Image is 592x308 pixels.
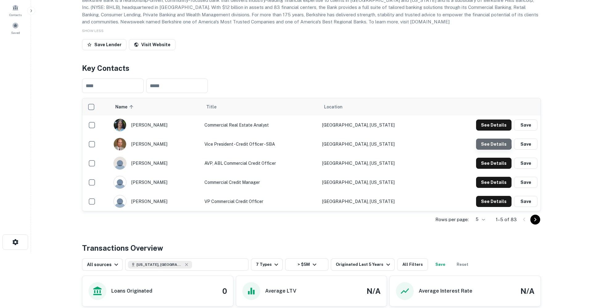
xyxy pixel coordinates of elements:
[530,215,540,225] button: Go to next page
[265,287,296,295] h6: Average LTV
[561,259,592,288] iframe: Chat Widget
[113,157,198,170] div: [PERSON_NAME]
[514,158,537,169] button: Save
[82,258,123,271] button: All sources
[113,119,198,132] div: [PERSON_NAME]
[367,286,380,297] h4: N/A
[129,39,175,50] a: Visit Website
[319,135,438,154] td: [GEOGRAPHIC_DATA], [US_STATE]
[476,139,512,150] button: See Details
[435,216,469,223] p: Rows per page:
[125,258,249,271] button: [US_STATE], [GEOGRAPHIC_DATA]
[331,258,394,271] button: Originated Last 5 Years
[336,261,392,268] div: Originated Last 5 Years
[82,98,541,211] div: scrollable content
[319,173,438,192] td: [GEOGRAPHIC_DATA], [US_STATE]
[114,195,126,208] img: 9c8pery4andzj6ohjkjp54ma2
[419,287,472,295] h6: Average Interest Rate
[222,286,227,297] h4: 0
[201,115,319,135] td: Commercial Real Estate Analyst
[514,139,537,150] button: Save
[201,154,319,173] td: AVP, ABL Commercial Credit Officer
[114,138,126,150] img: 1516877249720
[82,63,541,74] h4: Key Contacts
[201,98,319,115] th: Title
[285,258,328,271] button: > $5M
[111,287,152,295] h6: Loans Originated
[496,216,517,223] p: 1–5 of 83
[453,258,472,271] button: Reset
[114,176,126,188] img: 9c8pery4andzj6ohjkjp54ma2
[319,98,438,115] th: Location
[520,286,534,297] h4: N/A
[201,192,319,211] td: VP Commercial Credit Officer
[82,242,163,253] h4: Transactions Overview
[514,177,537,188] button: Save
[11,30,20,35] span: Saved
[514,196,537,207] button: Save
[471,215,486,224] div: 5
[2,20,29,36] a: Saved
[476,196,512,207] button: See Details
[82,39,126,50] button: Save Lender
[514,120,537,131] button: Save
[114,157,126,169] img: 1c5u578iilxfi4m4dvc4q810q
[87,261,120,268] div: All sources
[113,138,198,151] div: [PERSON_NAME]
[319,154,438,173] td: [GEOGRAPHIC_DATA], [US_STATE]
[201,173,319,192] td: Commercial Credit Manager
[206,103,224,111] span: Title
[82,29,104,33] span: SHOW LESS
[137,262,183,267] span: [US_STATE], [GEOGRAPHIC_DATA]
[110,98,201,115] th: Name
[115,103,135,111] span: Name
[201,135,319,154] td: Vice President - Credit Officer - SBA
[476,158,512,169] button: See Details
[476,120,512,131] button: See Details
[319,192,438,211] td: [GEOGRAPHIC_DATA], [US_STATE]
[113,176,198,189] div: [PERSON_NAME]
[430,258,450,271] button: Save your search to get updates of matches that match your search criteria.
[324,103,343,111] span: Location
[2,2,29,18] a: Contacts
[397,258,428,271] button: All Filters
[114,119,126,131] img: 1715286212369
[113,195,198,208] div: [PERSON_NAME]
[476,177,512,188] button: See Details
[9,12,22,17] span: Contacts
[251,258,283,271] button: 7 Types
[319,115,438,135] td: [GEOGRAPHIC_DATA], [US_STATE]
